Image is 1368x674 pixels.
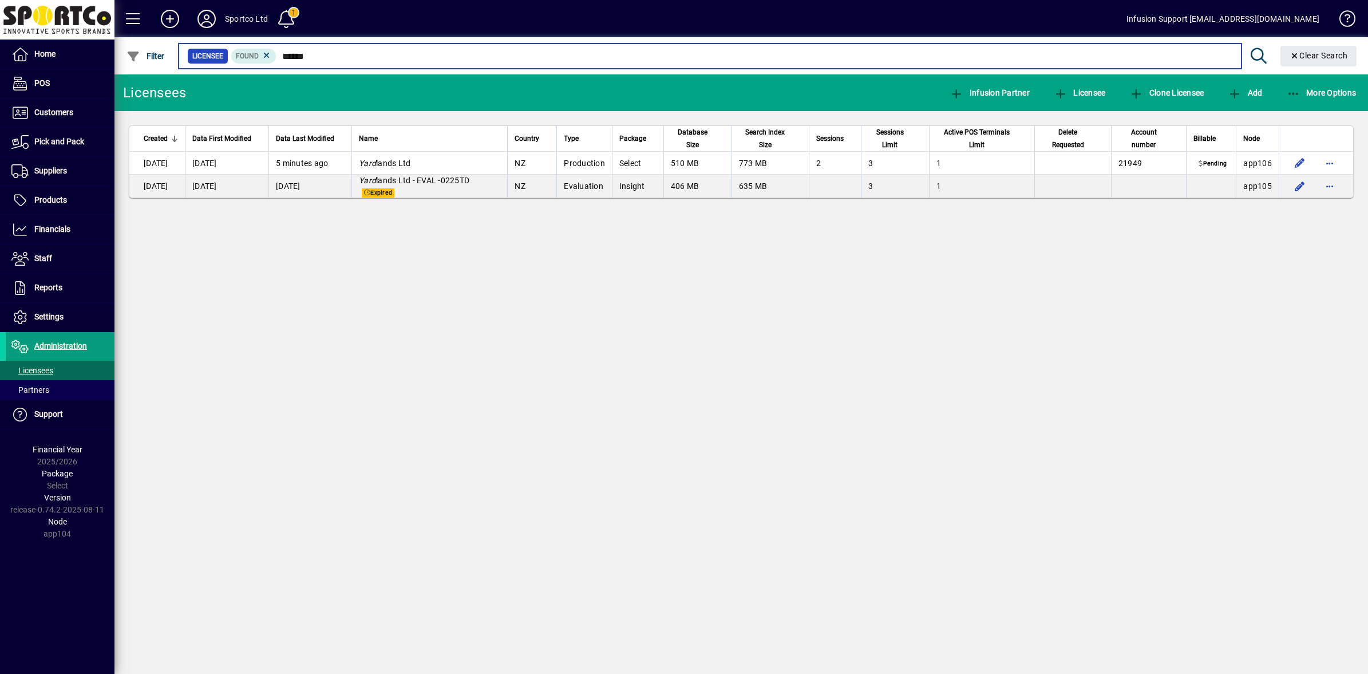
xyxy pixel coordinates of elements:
[1042,126,1094,151] span: Delete Requested
[359,176,469,185] span: lands Ltd - EVAL -0225TD
[1126,82,1207,103] button: Clone Licensee
[1243,182,1272,191] span: app105.prod.infusionbusinesssoftware.com
[950,88,1030,97] span: Infusion Partner
[126,52,165,61] span: Filter
[268,152,351,175] td: 5 minutes ago
[6,69,114,98] a: POS
[936,126,1017,151] span: Active POS Terminals Limit
[929,152,1034,175] td: 1
[359,132,500,145] div: Name
[612,152,663,175] td: Select
[1042,126,1104,151] div: Delete Requested
[48,517,67,526] span: Node
[1196,160,1229,169] span: Pending
[34,224,70,234] span: Financials
[34,341,87,350] span: Administration
[663,175,732,198] td: 406 MB
[34,312,64,321] span: Settings
[268,175,351,198] td: [DATE]
[144,132,168,145] span: Created
[1111,152,1186,175] td: 21949
[231,49,276,64] mat-chip: Found Status: Found
[34,166,67,175] span: Suppliers
[359,159,410,168] span: lands Ltd
[129,152,185,175] td: [DATE]
[929,175,1034,198] td: 1
[34,195,67,204] span: Products
[359,132,378,145] span: Name
[129,175,185,198] td: [DATE]
[192,132,262,145] div: Data First Modified
[225,10,268,28] div: Sportco Ltd
[1129,88,1204,97] span: Clone Licensee
[564,132,605,145] div: Type
[861,152,930,175] td: 3
[123,84,186,102] div: Licensees
[507,175,556,198] td: NZ
[192,50,223,62] span: Licensee
[6,303,114,332] a: Settings
[33,445,82,454] span: Financial Year
[34,78,50,88] span: POS
[1118,126,1179,151] div: Account number
[1228,88,1262,97] span: Add
[556,175,612,198] td: Evaluation
[868,126,912,151] span: Sessions Limit
[1051,82,1109,103] button: Licensee
[1291,177,1309,195] button: Edit
[564,132,579,145] span: Type
[1193,132,1229,145] div: Billable
[6,361,114,380] a: Licensees
[1287,88,1357,97] span: More Options
[6,400,114,429] a: Support
[359,159,376,168] em: Yard
[816,132,844,145] span: Sessions
[6,40,114,69] a: Home
[144,132,178,145] div: Created
[34,283,62,292] span: Reports
[6,380,114,400] a: Partners
[6,274,114,302] a: Reports
[732,152,809,175] td: 773 MB
[34,254,52,263] span: Staff
[1291,154,1309,172] button: Edit
[816,132,854,145] div: Sessions
[276,132,334,145] span: Data Last Modified
[1054,88,1106,97] span: Licensee
[1320,177,1339,195] button: More options
[1320,154,1339,172] button: More options
[6,128,114,156] a: Pick and Pack
[1280,46,1357,66] button: Clear
[556,152,612,175] td: Production
[185,175,268,198] td: [DATE]
[671,126,714,151] span: Database Size
[11,385,49,395] span: Partners
[6,186,114,215] a: Products
[185,152,268,175] td: [DATE]
[276,132,345,145] div: Data Last Modified
[1284,82,1359,103] button: More Options
[1243,132,1260,145] span: Node
[619,132,657,145] div: Package
[152,9,188,29] button: Add
[515,132,549,145] div: Country
[11,366,53,375] span: Licensees
[359,176,376,185] em: Yard
[34,137,84,146] span: Pick and Pack
[1193,132,1216,145] span: Billable
[739,126,792,151] span: Search Index Size
[671,126,725,151] div: Database Size
[6,157,114,186] a: Suppliers
[868,126,923,151] div: Sessions Limit
[1243,159,1272,168] span: app106.prod.infusionbusinesssoftware.com
[947,82,1033,103] button: Infusion Partner
[34,108,73,117] span: Customers
[6,98,114,127] a: Customers
[1118,126,1169,151] span: Account number
[124,46,168,66] button: Filter
[192,132,251,145] span: Data First Modified
[1290,51,1348,60] span: Clear Search
[861,175,930,198] td: 3
[34,49,56,58] span: Home
[507,152,556,175] td: NZ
